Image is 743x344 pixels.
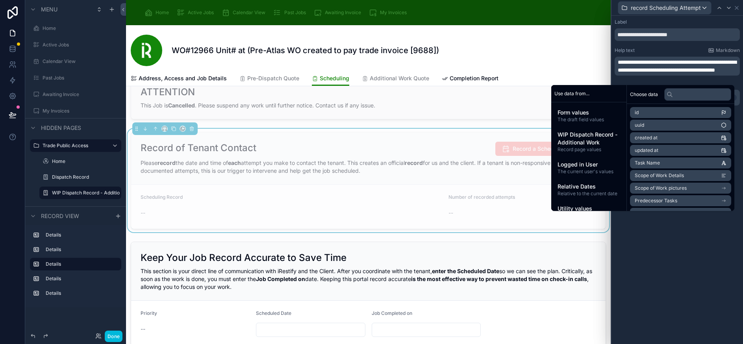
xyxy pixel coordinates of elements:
[312,71,349,86] a: Scheduling
[25,225,126,307] div: scrollable content
[46,290,115,296] label: Details
[558,183,620,190] span: Relative Dates
[284,9,306,16] span: Past Jobs
[141,159,584,174] span: Please the date and time of attempt you make to contact the tenant. This creates an official for ...
[41,124,81,132] span: Hidden pages
[325,9,361,16] span: Awaiting Invoice
[311,6,367,20] a: Awaiting Invoice
[708,47,740,54] a: Markdown
[188,9,214,16] span: Active Jobs
[156,9,169,16] span: Home
[442,71,498,87] a: Completion Report
[52,190,120,196] label: WIP Dispatch Record - Additional Work
[172,45,439,56] h1: WO#12966 Unit# at (Pre-Atlas WO created to pay trade invoice [9688])
[43,91,117,98] label: Awaiting Invoice
[46,246,115,253] label: Details
[43,108,117,114] label: My Invoices
[558,131,620,146] span: WIP Dispatch Record - Additional Work
[320,74,349,82] span: Scheduling
[52,158,117,165] label: Home
[46,276,115,282] label: Details
[558,205,620,213] span: Utility values
[362,71,429,87] a: Additional Work Quote
[554,91,589,97] span: Use data from...
[174,6,219,20] a: Active Jobs
[43,25,117,31] label: Home
[558,117,620,123] span: The draft field values
[405,159,423,166] strong: record
[43,75,117,81] label: Past Jobs
[370,74,429,82] span: Additional Work Quote
[558,109,620,117] span: Form values
[43,142,106,149] label: Trade Public Access
[450,74,498,82] span: Completion Report
[247,74,299,82] span: Pre-Dispatch Quote
[131,71,227,87] a: Address, Access and Job Details
[615,57,740,76] div: scrollable content
[558,161,620,168] span: Logged in User
[139,4,604,21] div: scrollable content
[52,174,117,180] label: Dispatch Record
[139,74,227,82] span: Address, Access and Job Details
[631,4,701,12] span: record Scheduling Attempt
[43,58,117,65] label: Calendar View
[380,9,407,16] span: My Invoices
[142,6,174,20] a: Home
[141,194,183,200] span: Scheduling Record
[367,6,412,20] a: My Invoices
[615,47,635,54] label: Help text
[105,331,122,342] button: Done
[558,168,620,175] span: The current user's values
[551,102,626,211] div: scrollable content
[157,159,176,166] strong: record
[233,9,265,16] span: Calendar View
[558,146,620,153] span: Record page values
[228,159,241,166] strong: each
[46,261,115,267] label: Details
[716,47,740,54] span: Markdown
[41,212,79,220] span: Record view
[630,91,658,98] span: Choose data
[558,190,620,197] span: Relative to the current date
[46,232,115,238] label: Details
[219,6,271,20] a: Calendar View
[448,194,515,200] span: Number of recorded attempts
[615,19,627,25] label: Label
[239,71,299,87] a: Pre-Dispatch Quote
[43,42,117,48] label: Active Jobs
[41,6,57,13] span: Menu
[448,209,453,217] span: --
[141,209,145,217] span: --
[141,142,256,154] h2: Record of Tenant Contact
[271,6,311,20] a: Past Jobs
[618,1,712,15] button: record Scheduling Attempt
